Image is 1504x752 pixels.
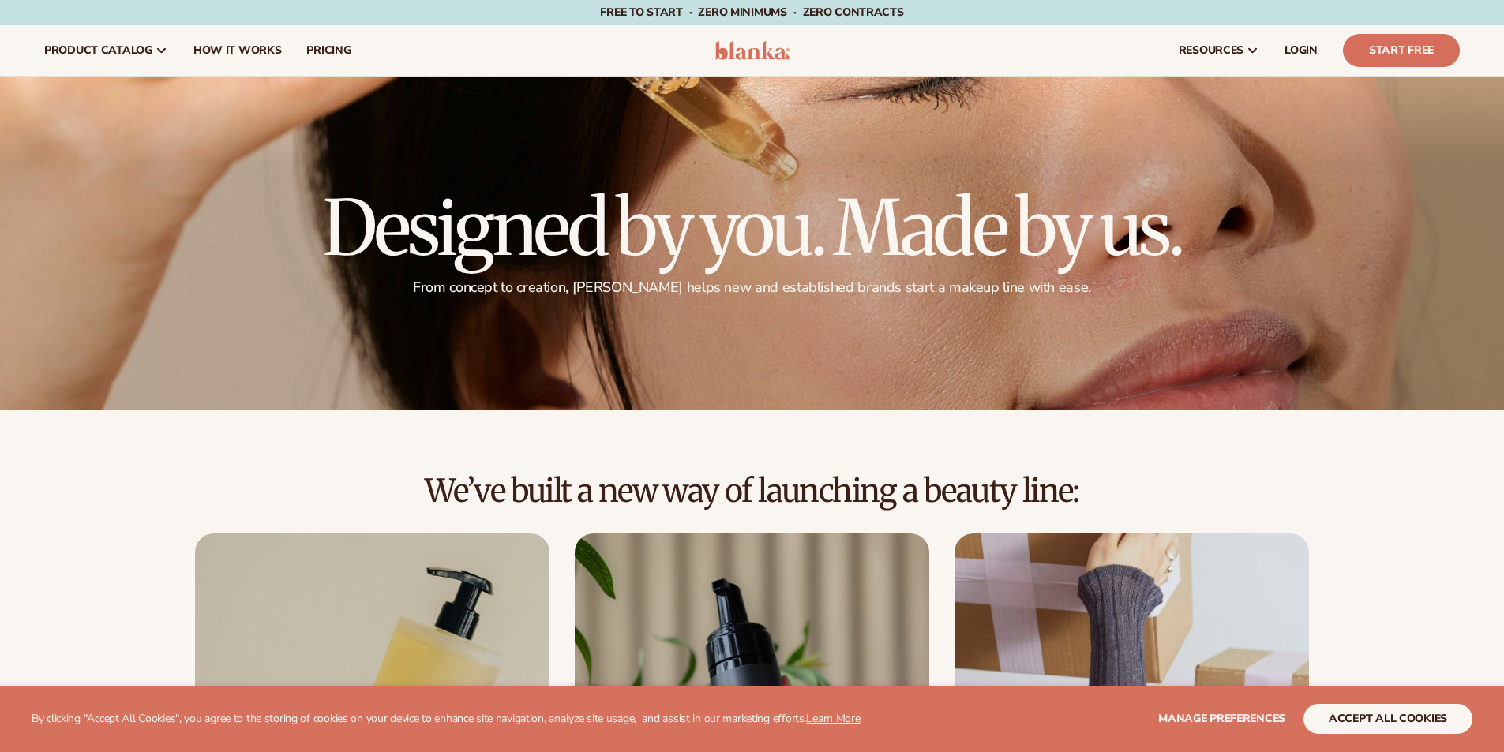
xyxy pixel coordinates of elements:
h1: Designed by you. Made by us. [323,190,1182,266]
span: Manage preferences [1158,711,1285,726]
p: By clicking "Accept All Cookies", you agree to the storing of cookies on your device to enhance s... [32,713,861,726]
a: product catalog [32,25,181,76]
p: From concept to creation, [PERSON_NAME] helps new and established brands start a makeup line with... [323,279,1182,297]
span: How It Works [193,44,282,57]
button: Manage preferences [1158,704,1285,734]
h2: We’ve built a new way of launching a beauty line: [44,473,1460,508]
button: accept all cookies [1303,704,1472,734]
img: logo [714,41,790,60]
a: resources [1166,25,1272,76]
a: Start Free [1343,34,1460,67]
a: Learn More [806,711,860,726]
a: How It Works [181,25,294,76]
a: pricing [294,25,363,76]
span: product catalog [44,44,152,57]
span: pricing [306,44,351,57]
span: LOGIN [1285,44,1318,57]
span: resources [1179,44,1243,57]
span: Free to start · ZERO minimums · ZERO contracts [600,5,903,20]
a: LOGIN [1272,25,1330,76]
